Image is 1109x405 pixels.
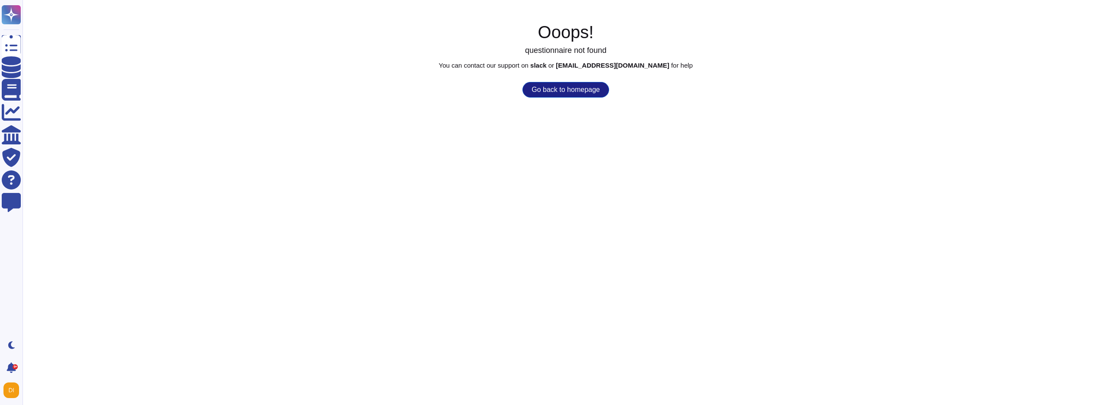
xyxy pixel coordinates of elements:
h1: Ooops! [23,22,1109,42]
b: [EMAIL_ADDRESS][DOMAIN_NAME] [556,62,669,69]
button: Go back to homepage [522,82,609,98]
button: user [2,381,25,400]
img: user [3,382,19,398]
div: 9+ [13,364,18,369]
b: slack [530,62,547,69]
h3: questionnaire not found [23,46,1109,56]
p: You can contact our support on or for help [23,62,1109,69]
